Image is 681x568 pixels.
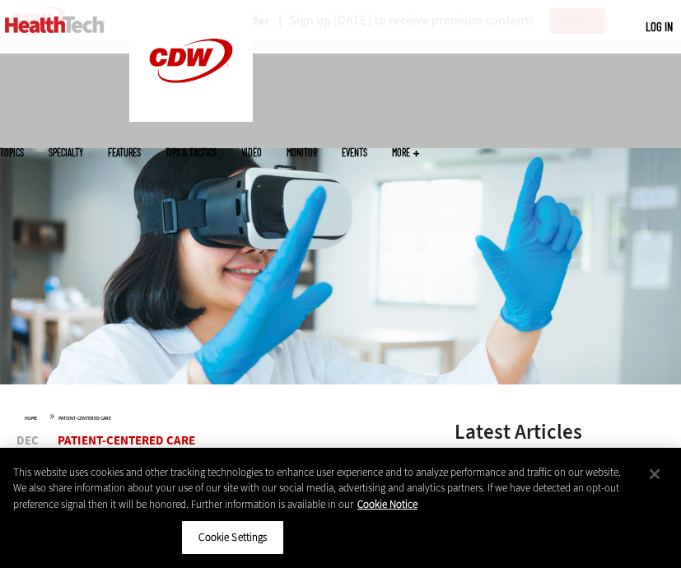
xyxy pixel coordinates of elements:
[287,147,317,157] a: MonITor
[342,147,367,157] a: Events
[455,421,656,442] h3: Latest Articles
[58,415,111,421] a: Patient-Centered Care
[49,147,83,157] span: Specialty
[181,520,284,555] button: Cookie Settings
[58,432,195,449] a: Patient-Centered Care
[357,497,417,511] a: More information about your privacy
[25,415,37,421] a: Home
[241,147,262,157] a: Video
[129,109,253,126] a: CDW
[5,16,105,33] img: Home
[646,19,673,34] a: Log in
[646,18,673,35] div: User menu
[637,456,673,492] button: Close
[166,147,217,157] a: Tips & Tactics
[16,435,39,447] span: Dec
[25,409,441,422] div: »
[13,464,634,513] div: This website uses cookies and other tracking technologies to enhance user experience and to analy...
[392,147,419,157] span: More
[108,147,141,157] a: Features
